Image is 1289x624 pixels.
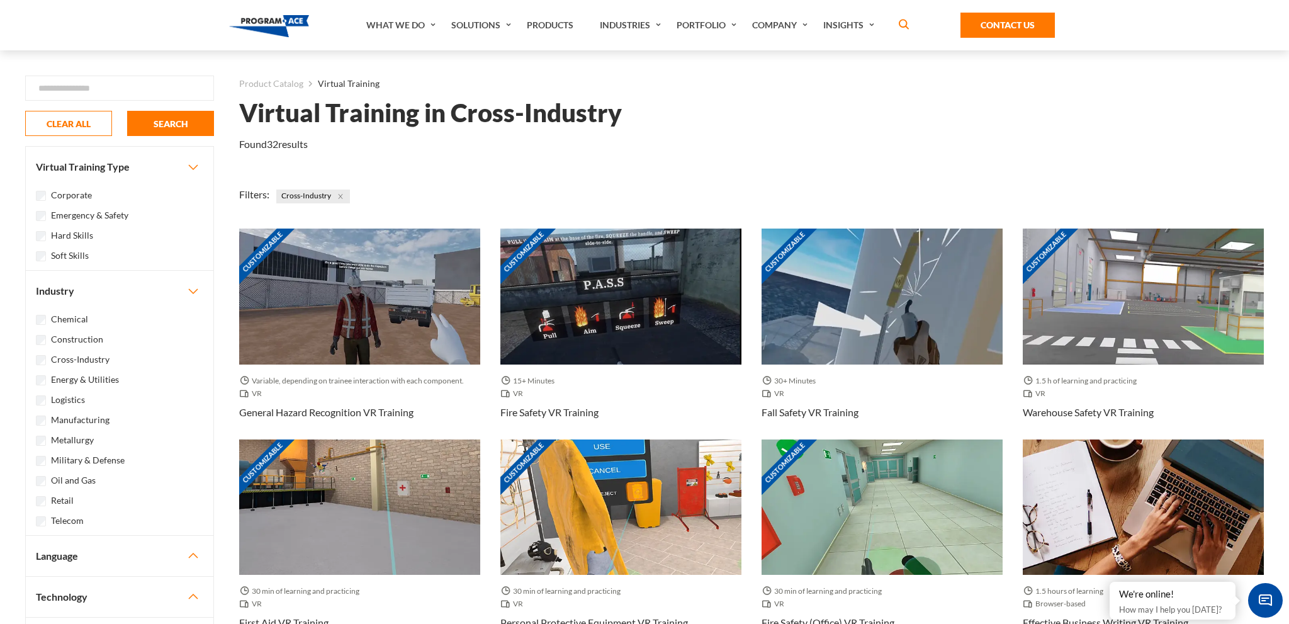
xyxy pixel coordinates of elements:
[303,76,380,92] li: Virtual Training
[762,375,821,387] span: 30+ Minutes
[36,395,46,406] input: Logistics
[36,211,46,221] input: Emergency & Safety
[26,536,213,576] button: Language
[500,375,560,387] span: 15+ Minutes
[762,598,789,610] span: VR
[51,353,110,366] label: Cross-Industry
[36,231,46,241] input: Hard Skills
[1023,585,1108,598] span: 1.5 hours of learning
[1023,375,1142,387] span: 1.5 h of learning and practicing
[36,335,46,345] input: Construction
[500,598,528,610] span: VR
[239,76,1264,92] nav: breadcrumb
[51,474,96,487] label: Oil and Gas
[51,312,88,326] label: Chemical
[762,387,789,400] span: VR
[239,387,267,400] span: VR
[36,315,46,325] input: Chemical
[960,13,1055,38] a: Contact Us
[762,405,858,420] h3: Fall Safety VR Training
[1248,583,1283,618] span: Chat Widget
[26,271,213,311] button: Industry
[239,137,308,152] p: Found results
[51,229,93,242] label: Hard Skills
[36,375,46,385] input: Energy & Utilities
[1023,405,1154,420] h3: Warehouse Safety VR Training
[267,138,278,150] em: 32
[1023,598,1091,610] span: Browser-based
[51,208,128,222] label: Emergency & Safety
[36,476,46,486] input: Oil and Gas
[229,15,309,37] img: Program-Ace
[239,598,267,610] span: VR
[51,453,125,467] label: Military & Defense
[239,76,303,92] a: Product Catalog
[762,229,1003,439] a: Customizable Thumbnail - Fall Safety VR Training 30+ Minutes VR Fall Safety VR Training
[239,188,269,200] span: Filters:
[36,191,46,201] input: Corporate
[500,405,599,420] h3: Fire Safety VR Training
[239,229,480,439] a: Customizable Thumbnail - General Hazard Recognition VR Training Variable, depending on trainee in...
[239,102,622,124] h1: Virtual Training in Cross-Industry
[26,147,213,187] button: Virtual Training Type
[51,188,92,202] label: Corporate
[36,355,46,365] input: Cross-Industry
[36,496,46,506] input: Retail
[36,436,46,446] input: Metallurgy
[1119,588,1226,601] div: We're online!
[239,375,469,387] span: Variable, depending on trainee interaction with each component.
[51,514,84,528] label: Telecom
[51,249,89,263] label: Soft Skills
[762,585,887,598] span: 30 min of learning and practicing
[25,111,112,136] button: CLEAR ALL
[1023,229,1264,439] a: Customizable Thumbnail - Warehouse Safety VR Training 1.5 h of learning and practicing VR Warehou...
[36,516,46,526] input: Telecom
[51,332,103,346] label: Construction
[239,585,364,598] span: 30 min of learning and practicing
[26,577,213,617] button: Technology
[500,585,626,598] span: 30 min of learning and practicing
[36,456,46,466] input: Military & Defense
[1023,387,1050,400] span: VR
[51,494,74,508] label: Retail
[500,229,741,439] a: Customizable Thumbnail - Fire Safety VR Training 15+ Minutes VR Fire Safety VR Training
[334,190,347,203] button: Close
[51,393,85,407] label: Logistics
[1119,602,1226,617] p: How may I help you [DATE]?
[500,387,528,400] span: VR
[51,433,94,447] label: Metallurgy
[239,405,414,420] h3: General Hazard Recognition VR Training
[276,190,350,203] span: Cross-Industry
[36,251,46,261] input: Soft Skills
[36,416,46,426] input: Manufacturing
[51,413,110,427] label: Manufacturing
[51,373,119,387] label: Energy & Utilities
